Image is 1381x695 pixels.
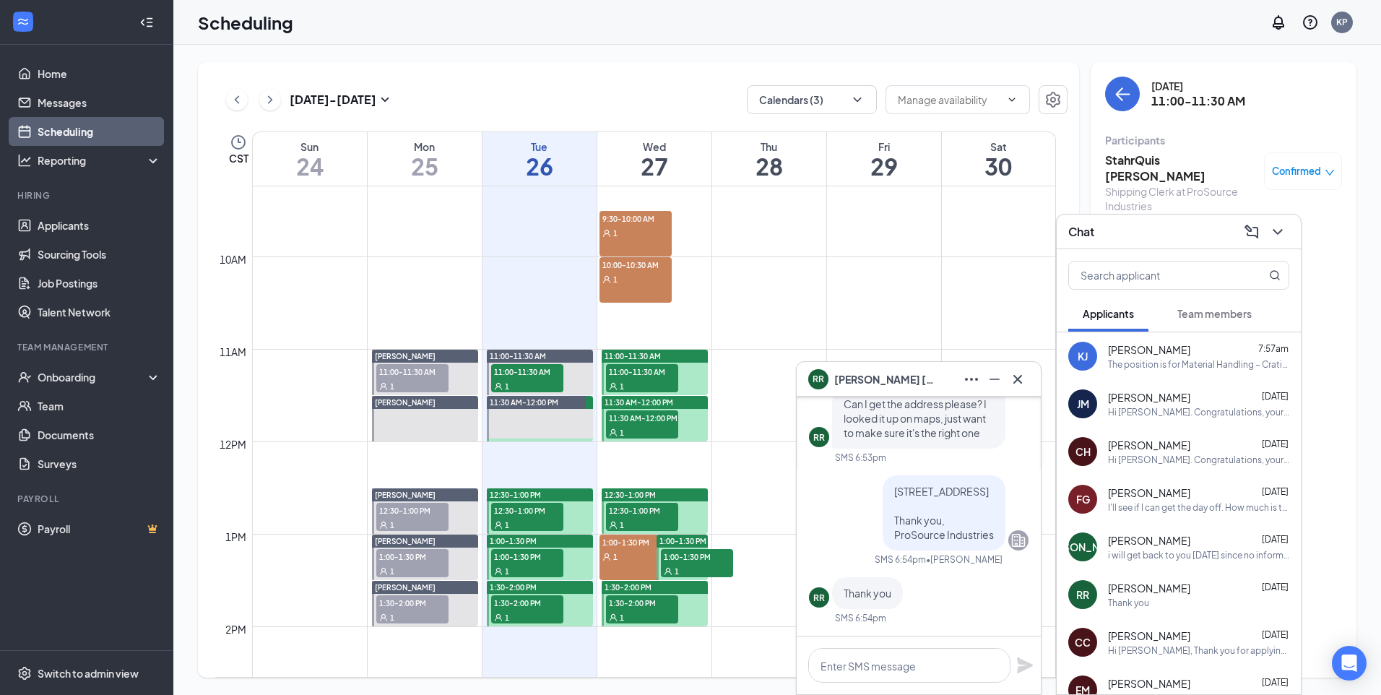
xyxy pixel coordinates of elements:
span: Can I get the address please? I looked it up on maps, just want to make sure it's the right one [844,397,987,439]
div: Hi [PERSON_NAME]. Congratulations, your meeting with ProSource Industries for Material Handler - ... [1108,454,1289,466]
span: 1 [390,566,394,577]
svg: Plane [1016,657,1034,674]
button: Calendars (3)ChevronDown [747,85,877,114]
span: 1 [620,381,624,392]
span: 10:00-10:30 AM [599,257,672,272]
span: 1:30-2:00 PM [605,582,651,592]
svg: ChevronDown [1006,94,1018,105]
span: [PERSON_NAME] [1108,581,1190,595]
div: RR [1076,587,1089,602]
span: 1 [390,520,394,530]
button: Settings [1039,85,1068,114]
span: [DATE] [1262,391,1289,402]
div: Reporting [38,153,162,168]
span: 11:00-11:30 AM [376,364,449,379]
span: [STREET_ADDRESS] Thank you, ProSource Industries [894,485,994,541]
span: 1 [505,613,509,623]
span: [DATE] [1262,677,1289,688]
span: [PERSON_NAME] [1108,485,1190,500]
a: August 28, 2025 [712,132,826,186]
div: Sun [253,139,367,154]
button: ComposeMessage [1240,220,1263,243]
svg: User [494,613,503,622]
span: 1 [390,381,394,392]
span: 1 [620,428,624,438]
a: Talent Network [38,298,161,327]
svg: User [494,382,503,391]
div: CH [1075,444,1091,459]
svg: User [664,567,672,576]
span: 1 [620,520,624,530]
svg: Company [1010,532,1027,549]
h1: 25 [368,154,482,178]
span: 1 [390,613,394,623]
a: PayrollCrown [38,514,161,543]
div: RR [813,592,825,604]
button: Minimize [983,368,1006,391]
span: [PERSON_NAME] [375,491,436,499]
svg: Clock [230,134,247,151]
a: August 26, 2025 [482,132,597,186]
div: 2pm [222,621,249,637]
span: 11:30 AM-12:00 PM [490,397,558,407]
span: 1:00-1:30 PM [661,549,733,564]
a: August 27, 2025 [597,132,711,186]
div: Hiring [17,189,158,202]
a: Documents [38,420,161,449]
svg: Ellipses [963,371,980,388]
span: 11:30 AM-12:00 PM [606,410,678,425]
span: [DATE] [1262,534,1289,545]
h1: 30 [942,154,1056,178]
span: 1 [620,613,624,623]
svg: Settings [17,666,32,681]
span: CST [229,151,248,165]
a: Applicants [38,211,161,240]
span: 1:30-2:00 PM [376,595,449,610]
svg: ChevronDown [1269,223,1286,241]
a: Surveys [38,449,161,478]
div: Sat [942,139,1056,154]
svg: User [609,382,618,391]
a: Team [38,392,161,420]
span: Confirmed [1272,164,1321,178]
span: 11:00-11:30 AM [491,364,563,379]
h3: [DATE] - [DATE] [290,92,376,108]
svg: Notifications [1270,14,1287,31]
div: KJ [1078,349,1088,363]
svg: User [602,275,611,284]
span: [PERSON_NAME] [1108,342,1190,357]
h1: 28 [712,154,826,178]
svg: User [602,229,611,238]
button: back-button [1105,77,1140,111]
div: Open Intercom Messenger [1332,646,1367,681]
div: FG [1076,492,1090,506]
span: [PERSON_NAME] [1108,438,1190,452]
span: [DATE] [1262,629,1289,640]
span: [DATE] [1262,486,1289,497]
span: [PERSON_NAME] [375,537,436,545]
a: Job Postings [38,269,161,298]
svg: UserCheck [17,370,32,384]
span: 1:30-2:00 PM [490,582,537,592]
input: Search applicant [1069,262,1240,289]
span: 1 [505,520,509,530]
span: [DATE] [1262,582,1289,592]
div: JM [1077,397,1089,411]
div: Fri [827,139,941,154]
button: Ellipses [960,368,983,391]
svg: SmallChevronDown [376,91,394,108]
span: [PERSON_NAME] [1108,390,1190,405]
span: • [PERSON_NAME] [926,553,1003,566]
div: 1pm [222,529,249,545]
a: Home [38,59,161,88]
svg: User [379,567,388,576]
div: Payroll [17,493,158,505]
span: 11:00-11:30 AM [490,351,546,361]
a: Messages [38,88,161,117]
svg: ChevronDown [850,92,865,107]
svg: User [602,553,611,561]
div: Thank you [1108,597,1149,609]
span: 1:30-2:00 PM [491,595,563,610]
h3: 11:00-11:30 AM [1151,93,1245,109]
